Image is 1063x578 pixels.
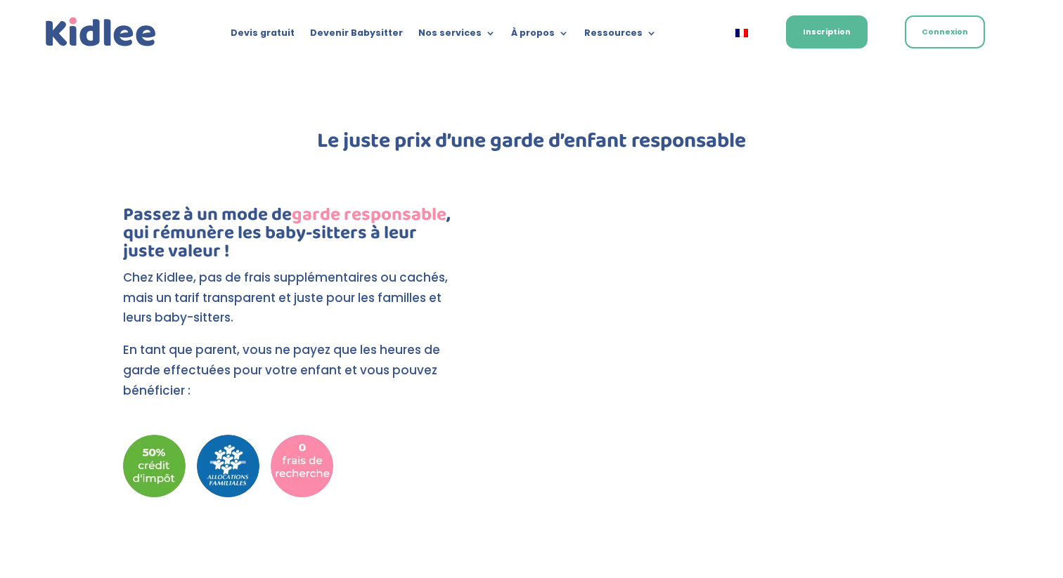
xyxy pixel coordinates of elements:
[310,28,403,44] a: Devenir Babysitter
[123,206,454,268] h3: Passez à un mode de , qui rémunère les baby-sitters à leur juste valeur !
[42,14,160,51] img: logo_kidlee_bleu
[106,131,957,159] h2: Le juste prix d’une garde d’enfant responsable
[292,200,446,230] span: garde responsable
[905,15,985,48] a: Connexion
[123,485,334,501] picture: Aides kidlee CAF
[735,29,748,37] img: Français
[42,14,160,51] a: Kidlee Logo
[231,28,295,44] a: Devis gratuit
[418,28,496,44] a: Nos services
[123,340,454,401] p: En tant que parent, vous ne payez que les heures de garde effectuées pour votre enfant et vous po...
[786,15,868,48] a: Inscription
[584,28,657,44] a: Ressources
[511,28,569,44] a: À propos
[123,268,454,341] p: Chez Kidlee, pas de frais supplémentaires ou cachés, mais un tarif transparent et juste pour les ...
